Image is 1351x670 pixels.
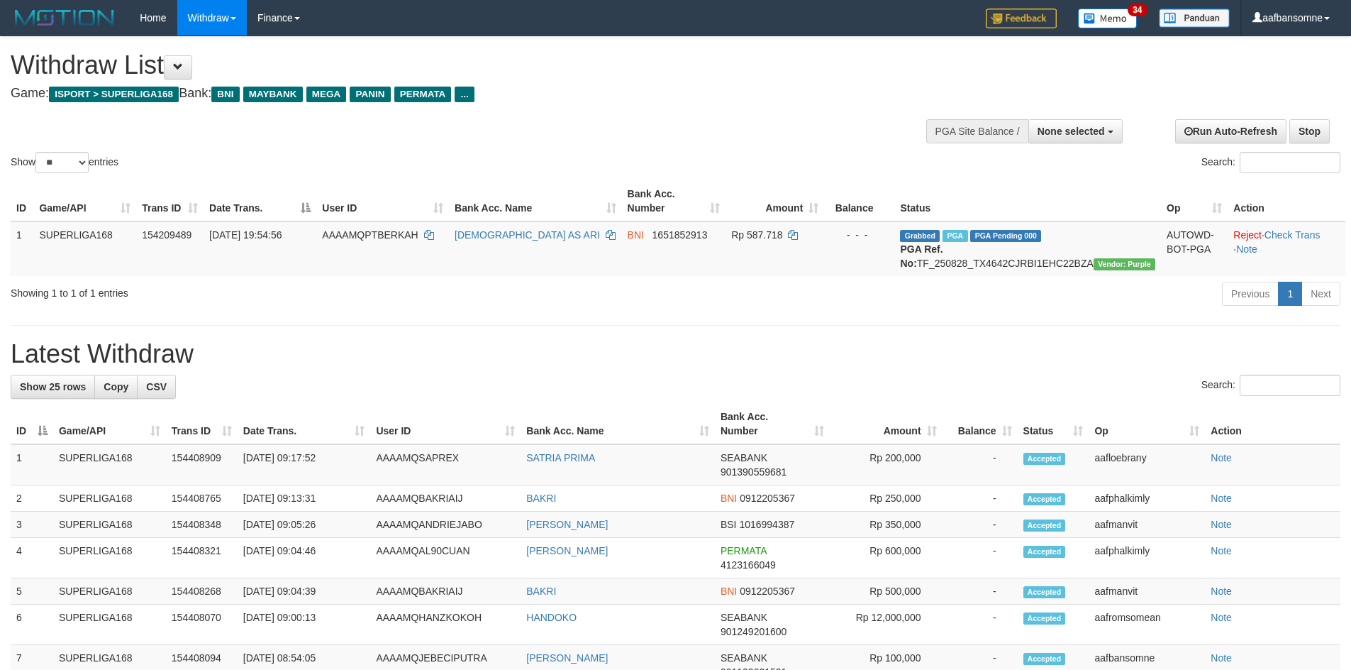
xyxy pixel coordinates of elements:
a: Note [1211,519,1232,530]
a: Check Trans [1264,229,1321,241]
span: None selected [1038,126,1105,137]
span: Copy 4123166049 to clipboard [721,559,776,571]
td: Rp 600,000 [830,538,943,578]
span: Copy 0912205367 to clipboard [740,493,795,504]
span: Copy 901249201600 to clipboard [721,626,786,637]
label: Show entries [11,152,118,173]
td: SUPERLIGA168 [33,221,136,276]
input: Search: [1240,375,1340,396]
th: Op: activate to sort column ascending [1089,404,1205,444]
span: Grabbed [900,230,940,242]
td: · · [1228,221,1345,276]
b: PGA Ref. No: [900,243,943,269]
td: [DATE] 09:17:52 [238,444,371,485]
td: SUPERLIGA168 [53,605,166,645]
td: [DATE] 09:13:31 [238,485,371,512]
a: Note [1211,652,1232,664]
th: Bank Acc. Number: activate to sort column ascending [715,404,830,444]
th: ID [11,181,33,221]
td: - [943,578,1018,605]
span: Rp 587.718 [731,229,782,241]
span: SEABANK [721,652,767,664]
td: 5 [11,578,53,605]
span: Marked by aafchhiseyha [943,230,967,242]
td: Rp 350,000 [830,512,943,538]
td: 3 [11,512,53,538]
span: Accepted [1023,546,1066,558]
td: Rp 12,000,000 [830,605,943,645]
span: Accepted [1023,653,1066,665]
td: SUPERLIGA168 [53,578,166,605]
td: 154408321 [166,538,238,578]
a: Note [1211,452,1232,463]
span: PERMATA [721,545,767,556]
h1: Withdraw List [11,51,886,79]
a: Show 25 rows [11,375,95,399]
a: SATRIA PRIMA [526,452,595,463]
th: Trans ID: activate to sort column ascending [166,404,238,444]
td: 154408348 [166,512,238,538]
td: SUPERLIGA168 [53,512,166,538]
th: Bank Acc. Number: activate to sort column ascending [622,181,726,221]
span: Accepted [1023,520,1066,532]
div: Showing 1 to 1 of 1 entries [11,280,552,300]
a: Note [1211,545,1232,556]
button: None selected [1028,119,1123,143]
span: Copy [104,381,128,392]
th: Amount: activate to sort column ascending [725,181,824,221]
select: Showentries [35,152,89,173]
span: MEGA [306,87,347,102]
span: Accepted [1023,586,1066,598]
th: Status [894,181,1161,221]
td: 2 [11,485,53,512]
td: - [943,605,1018,645]
span: MAYBANK [243,87,303,102]
a: Previous [1222,282,1279,306]
th: ID: activate to sort column descending [11,404,53,444]
a: 1 [1278,282,1302,306]
th: Game/API: activate to sort column ascending [53,404,166,444]
td: SUPERLIGA168 [53,485,166,512]
td: aafloebrany [1089,444,1205,485]
span: 34 [1128,4,1147,16]
a: Next [1301,282,1340,306]
th: Date Trans.: activate to sort column descending [204,181,316,221]
span: ... [455,87,474,102]
th: Bank Acc. Name: activate to sort column ascending [449,181,622,221]
a: HANDOKO [526,612,577,623]
input: Search: [1240,152,1340,173]
a: [PERSON_NAME] [526,652,608,664]
th: Bank Acc. Name: activate to sort column ascending [521,404,715,444]
img: Feedback.jpg [986,9,1057,28]
img: panduan.png [1159,9,1230,28]
th: Op: activate to sort column ascending [1161,181,1228,221]
td: AUTOWD-BOT-PGA [1161,221,1228,276]
h4: Game: Bank: [11,87,886,101]
th: Balance [824,181,894,221]
a: Copy [94,375,138,399]
td: AAAAMQAL90CUAN [370,538,521,578]
span: BNI [628,229,644,241]
span: BNI [721,493,737,504]
td: aafphalkimly [1089,538,1205,578]
th: Balance: activate to sort column ascending [943,404,1018,444]
td: 154408909 [166,444,238,485]
span: CSV [146,381,167,392]
td: - [943,485,1018,512]
td: 4 [11,538,53,578]
th: Action [1228,181,1345,221]
td: SUPERLIGA168 [53,538,166,578]
span: AAAAMQPTBERKAH [322,229,418,241]
td: AAAAMQHANZKOKOH [370,605,521,645]
a: [DEMOGRAPHIC_DATA] AS ARI [455,229,600,241]
td: - [943,444,1018,485]
th: User ID: activate to sort column ascending [370,404,521,444]
td: 6 [11,605,53,645]
th: Date Trans.: activate to sort column ascending [238,404,371,444]
td: [DATE] 09:05:26 [238,512,371,538]
th: Trans ID: activate to sort column ascending [136,181,204,221]
td: AAAAMQBAKRIAIJ [370,578,521,605]
a: Run Auto-Refresh [1175,119,1286,143]
td: aafmanvit [1089,512,1205,538]
span: ISPORT > SUPERLIGA168 [49,87,179,102]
